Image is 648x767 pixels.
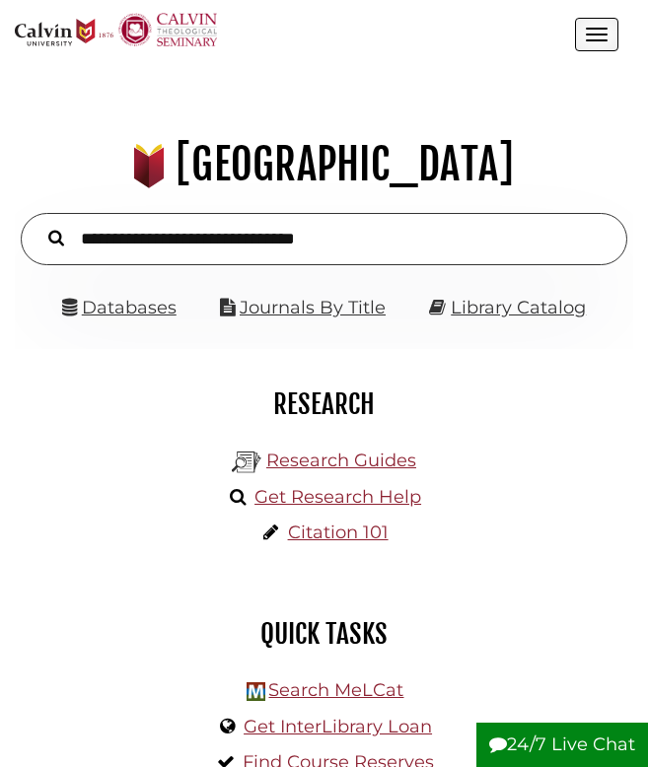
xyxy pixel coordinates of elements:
[48,230,64,247] i: Search
[30,617,618,651] h2: Quick Tasks
[240,297,386,318] a: Journals By Title
[38,225,74,249] button: Search
[62,297,177,318] a: Databases
[247,682,265,701] img: Hekman Library Logo
[268,679,403,701] a: Search MeLCat
[575,18,618,51] button: Open the menu
[288,522,389,543] a: Citation 101
[232,448,261,477] img: Hekman Library Logo
[266,450,416,471] a: Research Guides
[254,486,421,508] a: Get Research Help
[118,13,217,46] img: Calvin Theological Seminary
[451,297,586,318] a: Library Catalog
[244,716,432,737] a: Get InterLibrary Loan
[25,138,623,191] h1: [GEOGRAPHIC_DATA]
[30,387,618,421] h2: Research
